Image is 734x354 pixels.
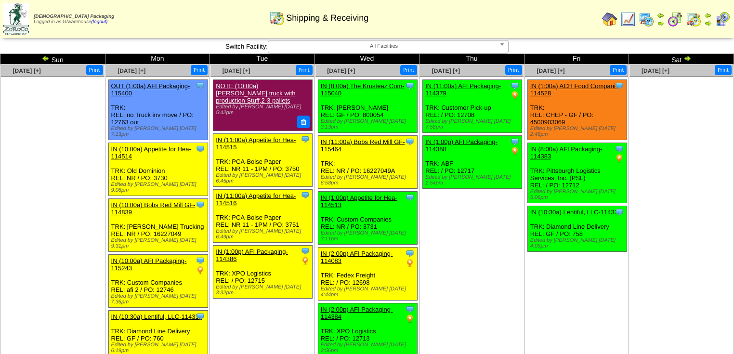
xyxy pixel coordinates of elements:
[286,13,368,23] span: Shipping & Receiving
[425,138,498,153] a: IN (1:00p) AFI Packaging-114388
[318,192,417,245] div: TRK: Custom Companies REL: NR / PO: 3731
[3,3,29,35] img: zoroco-logo-small.webp
[321,82,405,97] a: IN (8:00a) The Krusteaz Com-115040
[405,249,415,258] img: Tooltip
[405,304,415,314] img: Tooltip
[505,65,522,75] button: Print
[510,81,520,91] img: Tooltip
[405,193,415,202] img: Tooltip
[527,143,627,203] div: TRK: Pittsburgh Logistics Services, Inc. (PSL) REL: / PO: 12712
[13,67,41,74] a: [DATE] [+]
[111,82,190,97] a: OUT (1:00a) AFI Packaging-115400
[629,54,734,65] td: Sat
[196,256,205,265] img: Tooltip
[196,265,205,275] img: PO
[0,54,105,65] td: Sun
[196,81,205,91] img: Tooltip
[216,82,295,104] a: NOTE (10:00a) [PERSON_NAME] truck with production Stuff,2-3 pallets
[92,19,108,25] a: (logout)
[210,54,315,65] td: Tue
[223,67,250,74] span: [DATE] [+]
[432,67,460,74] a: [DATE] [+]
[527,206,627,252] div: TRK: Diamond Line Delivery REL: GF / PO: 758
[191,65,208,75] button: Print
[318,136,417,189] div: TRK: REL: NR / PO: 16227049A
[269,10,285,26] img: calendarinout.gif
[704,12,712,19] img: arrowleft.gif
[400,65,417,75] button: Print
[108,255,208,308] div: TRK: Custom Companies REL: afi 2 / PO: 12746
[321,138,405,153] a: IN (11:00a) Bobs Red Mill GF-115464
[321,194,397,209] a: IN (1:00p) Appetite for Hea-114513
[419,54,524,65] td: Thu
[296,65,313,75] button: Print
[321,306,393,320] a: IN (2:00p) AFI Packaging-114384
[213,245,313,298] div: TRK: XPO Logistics REL: / PO: 12715
[111,201,196,216] a: IN (10:00a) Bobs Red Mill GF-114839
[321,174,417,186] div: Edited by [PERSON_NAME] [DATE] 6:58pm
[321,286,417,298] div: Edited by [PERSON_NAME] [DATE] 4:44pm
[118,67,145,74] span: [DATE] [+]
[318,248,417,301] div: TRK: Fedex Freight REL: / PO: 12698
[530,189,627,200] div: Edited by [PERSON_NAME] [DATE] 5:06pm
[321,342,417,354] div: Edited by [PERSON_NAME] [DATE] 2:56pm
[111,145,191,160] a: IN (10:00a) Appetite for Hea-114514
[405,81,415,91] img: Tooltip
[530,145,603,160] a: IN (8:00a) AFI Packaging-114383
[216,192,296,207] a: IN (11:00a) Appetite for Hea-114516
[216,248,288,262] a: IN (1:00p) AFI Packaging-114386
[530,82,617,97] a: IN (1:00a) ACH Food Compani-114528
[639,12,654,27] img: calendarprod.gif
[196,200,205,210] img: Tooltip
[425,82,501,97] a: IN (11:00a) AFI Packaging-114379
[321,250,393,264] a: IN (2:00p) AFI Packaging-114083
[321,230,417,242] div: Edited by [PERSON_NAME] [DATE] 3:11pm
[715,12,730,27] img: calendarcustomer.gif
[105,54,210,65] td: Mon
[668,12,683,27] img: calendarblend.gif
[315,54,419,65] td: Wed
[657,12,665,19] img: arrowleft.gif
[297,116,310,128] button: Delete Note
[86,65,103,75] button: Print
[216,284,312,296] div: Edited by [PERSON_NAME] [DATE] 3:32pm
[196,312,205,321] img: Tooltip
[111,237,208,249] div: Edited by [PERSON_NAME] [DATE] 9:31pm
[301,246,310,256] img: Tooltip
[108,80,208,140] div: TRK: REL: no Truck inv move / PO: 12763 out
[657,19,665,27] img: arrowright.gif
[423,136,522,189] div: TRK: ABF REL: / PO: 12717
[642,67,669,74] a: [DATE] [+]
[111,257,187,272] a: IN (10:00a) AFI Packaging-115243
[615,207,624,217] img: Tooltip
[301,256,310,265] img: PO
[108,143,208,196] div: TRK: Old Dominion REL: NR / PO: 3730
[216,104,308,116] div: Edited by [PERSON_NAME] [DATE] 5:42pm
[615,144,624,154] img: Tooltip
[327,67,355,74] a: [DATE] [+]
[602,12,617,27] img: home.gif
[405,314,415,324] img: PO
[615,81,624,91] img: Tooltip
[615,154,624,163] img: PO
[196,144,205,154] img: Tooltip
[318,80,417,133] div: TRK: [PERSON_NAME] REL: GF / PO: 800054
[704,19,712,27] img: arrowright.gif
[213,133,313,186] div: TRK: PCA-Boise Paper REL: NR 11 - 1PM / PO: 3750
[111,313,202,320] a: IN (10:30a) Lentiful, LLC-114338
[620,12,636,27] img: line_graph.gif
[715,65,732,75] button: Print
[272,40,496,52] span: All Facilities
[111,126,208,137] div: Edited by [PERSON_NAME] [DATE] 7:13pm
[34,14,114,25] span: Logged in as Gfwarehouse
[423,80,522,133] div: TRK: Customer Pick-up REL: / PO: 12708
[537,67,564,74] a: [DATE] [+]
[321,118,417,130] div: Edited by [PERSON_NAME] [DATE] 3:13pm
[530,237,627,249] div: Edited by [PERSON_NAME] [DATE] 4:09pm
[530,126,627,137] div: Edited by [PERSON_NAME] [DATE] 2:46pm
[216,136,296,151] a: IN (11:00a) Appetite for Hea-114515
